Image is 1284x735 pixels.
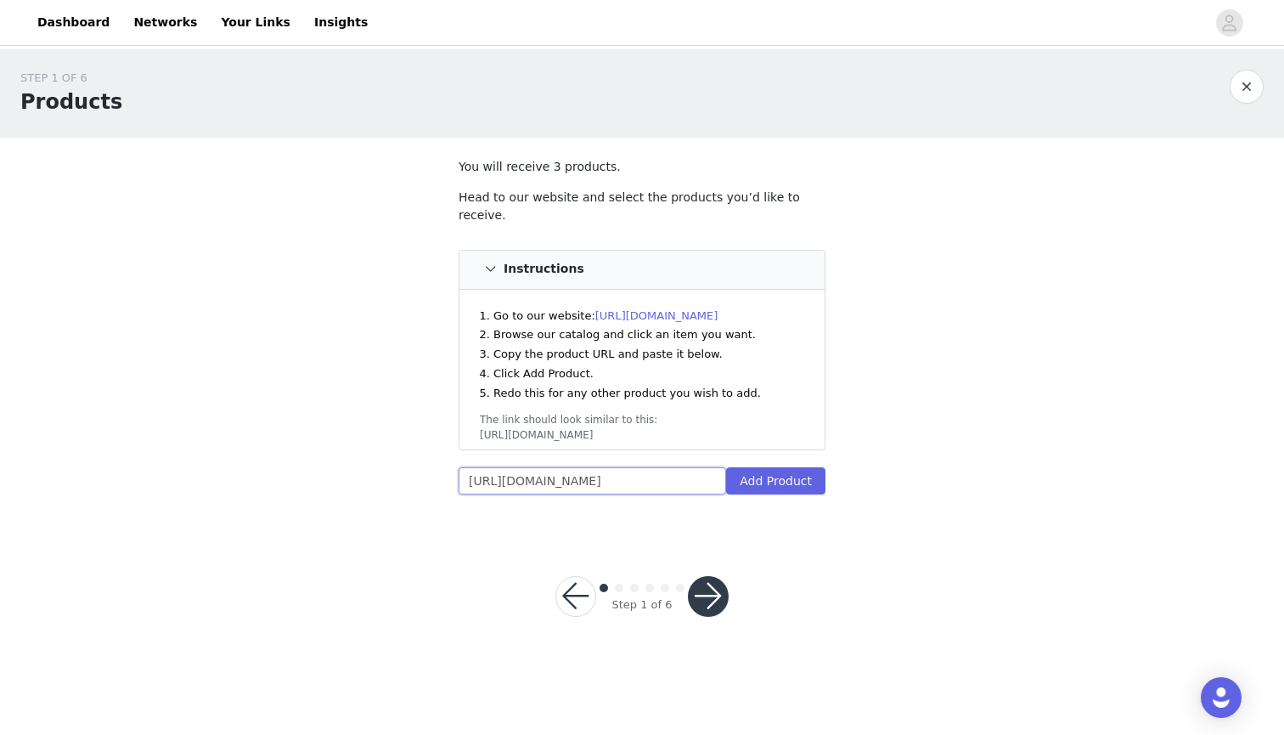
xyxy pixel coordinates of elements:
h1: Products [20,87,122,117]
button: Add Product [726,467,825,495]
div: The link should look similar to this: [480,412,804,427]
li: Click Add Product. [493,365,796,382]
h4: Instructions [504,263,584,276]
a: Insights [304,3,378,42]
input: Store Product URL [459,467,726,495]
li: Go to our website: [493,308,796,325]
a: Networks [123,3,207,42]
p: You will receive 3 products. [459,158,825,176]
a: [URL][DOMAIN_NAME] [595,309,718,322]
div: Step 1 of 6 [611,596,672,613]
div: [URL][DOMAIN_NAME] [480,427,804,443]
li: Copy the product URL and paste it below. [493,346,796,363]
li: Browse our catalog and click an item you want. [493,326,796,343]
div: avatar [1221,9,1237,37]
div: STEP 1 OF 6 [20,70,122,87]
div: Open Intercom Messenger [1201,677,1242,718]
a: Dashboard [27,3,120,42]
p: Head to our website and select the products you’d like to receive. [459,189,825,224]
a: Your Links [211,3,301,42]
li: Redo this for any other product you wish to add. [493,385,796,402]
